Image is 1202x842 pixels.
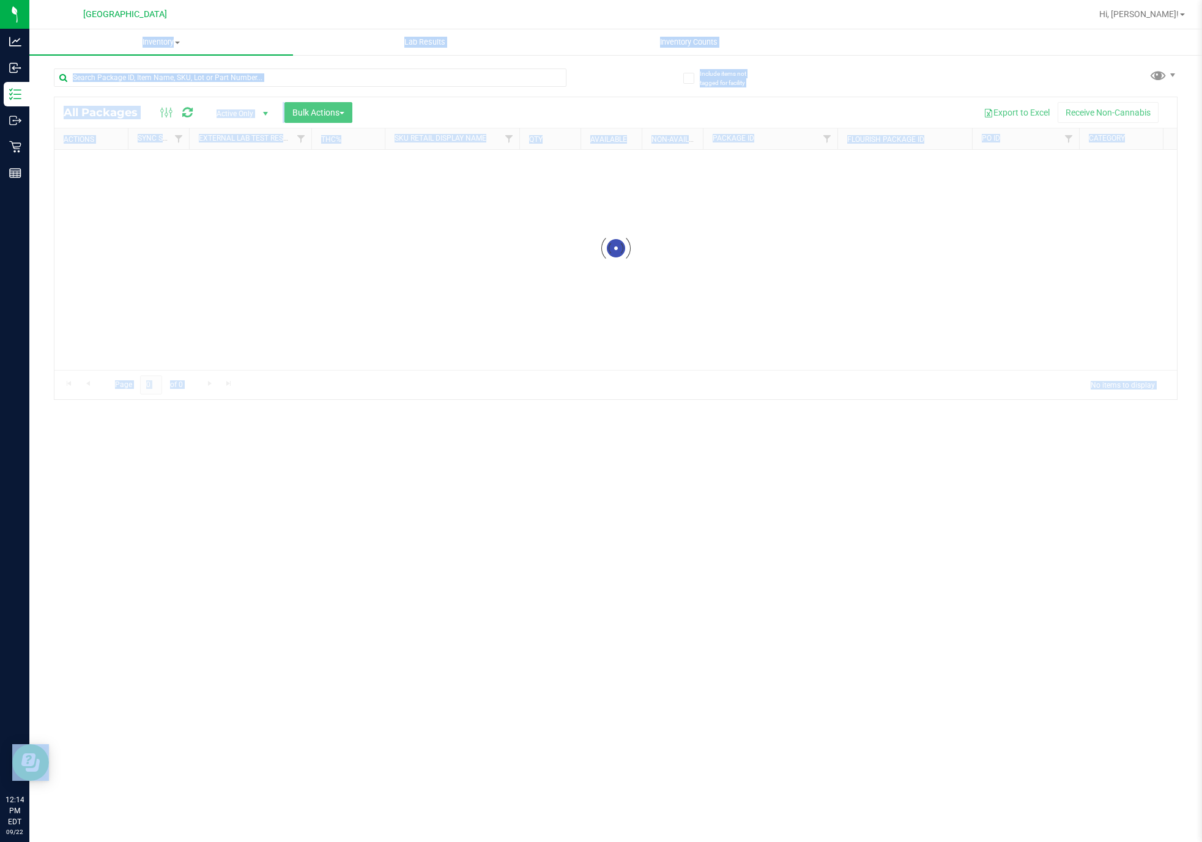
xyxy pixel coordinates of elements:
[388,37,462,48] span: Lab Results
[12,744,49,781] iframe: Resource center
[9,35,21,48] inline-svg: Analytics
[1099,9,1179,19] span: Hi, [PERSON_NAME]!
[9,167,21,179] inline-svg: Reports
[644,37,734,48] span: Inventory Counts
[9,141,21,153] inline-svg: Retail
[29,29,293,55] a: Inventory
[9,88,21,100] inline-svg: Inventory
[6,827,24,836] p: 09/22
[9,114,21,127] inline-svg: Outbound
[700,69,761,87] span: Include items not tagged for facility
[83,9,167,20] span: [GEOGRAPHIC_DATA]
[54,68,566,87] input: Search Package ID, Item Name, SKU, Lot or Part Number...
[557,29,821,55] a: Inventory Counts
[293,29,557,55] a: Lab Results
[6,794,24,827] p: 12:14 PM EDT
[29,37,293,48] span: Inventory
[9,62,21,74] inline-svg: Inbound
